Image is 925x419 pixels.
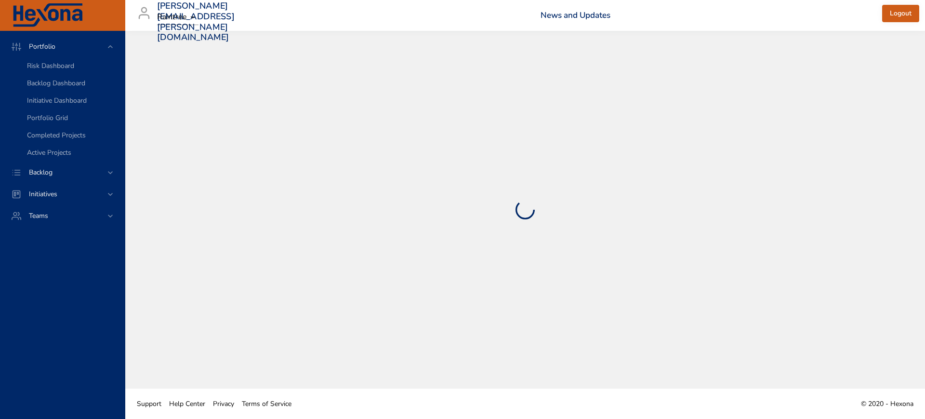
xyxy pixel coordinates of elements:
span: Teams [21,211,56,220]
span: Support [137,399,161,408]
span: Backlog [21,168,60,177]
span: Active Projects [27,148,71,157]
img: Hexona [12,3,84,27]
a: Help Center [165,393,209,415]
span: Help Center [169,399,205,408]
div: Raintree [157,10,198,25]
span: Initiative Dashboard [27,96,87,105]
span: Terms of Service [242,399,291,408]
span: Portfolio [21,42,63,51]
a: News and Updates [541,10,610,21]
span: © 2020 - Hexona [861,399,913,408]
span: Risk Dashboard [27,61,74,70]
h3: [PERSON_NAME][EMAIL_ADDRESS][PERSON_NAME][DOMAIN_NAME] [157,1,235,42]
span: Initiatives [21,189,65,199]
span: Completed Projects [27,131,86,140]
a: Support [133,393,165,415]
span: Backlog Dashboard [27,79,85,88]
button: Logout [882,5,919,23]
a: Privacy [209,393,238,415]
span: Privacy [213,399,234,408]
a: Terms of Service [238,393,295,415]
span: Portfolio Grid [27,113,68,122]
span: Logout [890,8,912,20]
